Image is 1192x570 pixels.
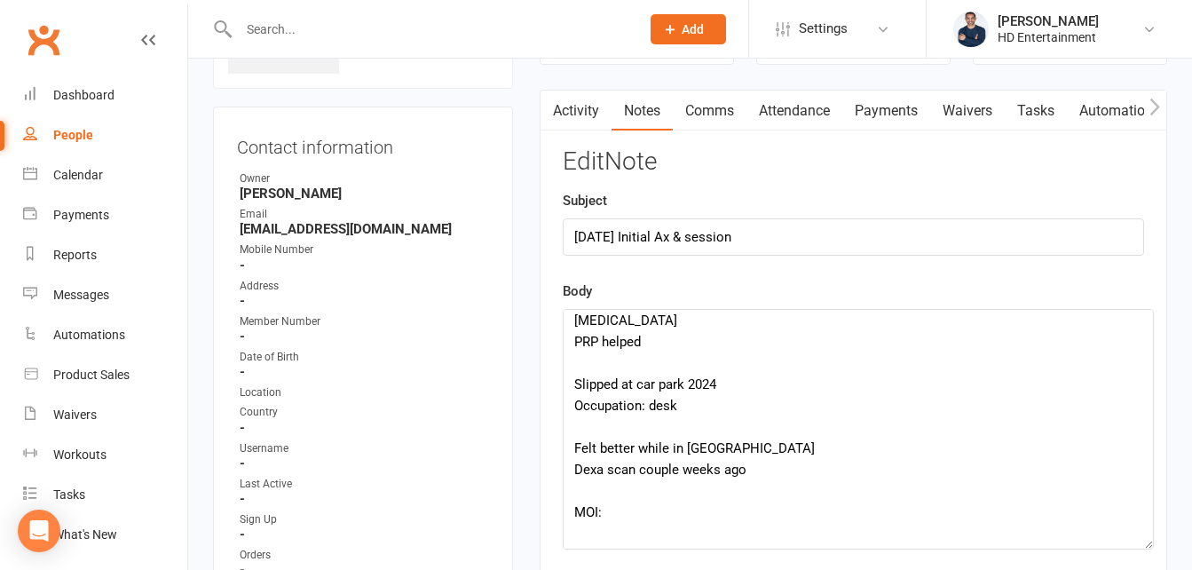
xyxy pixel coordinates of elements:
[23,315,187,355] a: Automations
[240,455,489,471] strong: -
[53,527,117,542] div: What's New
[240,384,489,401] div: Location
[746,91,842,131] a: Attendance
[1067,91,1172,131] a: Automations
[23,115,187,155] a: People
[240,364,489,380] strong: -
[53,487,85,502] div: Tasks
[240,206,489,223] div: Email
[23,235,187,275] a: Reports
[842,91,930,131] a: Payments
[799,9,848,49] span: Settings
[53,248,97,262] div: Reports
[53,368,130,382] div: Product Sales
[673,91,746,131] a: Comms
[1005,91,1067,131] a: Tasks
[240,241,489,258] div: Mobile Number
[240,526,489,542] strong: -
[240,420,489,436] strong: -
[953,12,989,47] img: thumb_image1646563817.png
[240,491,489,507] strong: -
[930,91,1005,131] a: Waivers
[53,328,125,342] div: Automations
[240,293,489,309] strong: -
[563,190,607,211] label: Subject
[53,168,103,182] div: Calendar
[23,435,187,475] a: Workouts
[563,281,592,302] label: Body
[23,195,187,235] a: Payments
[240,278,489,295] div: Address
[23,75,187,115] a: Dashboard
[240,404,489,421] div: Country
[23,515,187,555] a: What's New
[682,22,704,36] span: Add
[563,309,1154,550] textarea: [PERSON_NAME] ' Decompression of spine' DOB: [DEMOGRAPHIC_DATA] Mid back pain - only dull pain Os...
[240,313,489,330] div: Member Number
[240,440,489,457] div: Username
[998,13,1099,29] div: [PERSON_NAME]
[240,349,489,366] div: Date of Birth
[541,91,612,131] a: Activity
[53,447,107,462] div: Workouts
[23,355,187,395] a: Product Sales
[23,395,187,435] a: Waivers
[53,88,114,102] div: Dashboard
[23,275,187,315] a: Messages
[240,186,489,202] strong: [PERSON_NAME]
[240,547,489,564] div: Orders
[240,476,489,493] div: Last Active
[240,511,489,528] div: Sign Up
[240,257,489,273] strong: -
[563,148,1144,176] h3: Edit Note
[563,218,1144,256] input: optional
[21,18,66,62] a: Clubworx
[53,408,97,422] div: Waivers
[53,288,109,302] div: Messages
[240,221,489,237] strong: [EMAIL_ADDRESS][DOMAIN_NAME]
[237,131,489,157] h3: Contact information
[53,208,109,222] div: Payments
[240,329,489,344] strong: -
[18,510,60,552] div: Open Intercom Messenger
[23,475,187,515] a: Tasks
[612,91,673,131] a: Notes
[240,170,489,187] div: Owner
[53,128,93,142] div: People
[233,17,628,42] input: Search...
[23,155,187,195] a: Calendar
[998,29,1099,45] div: HD Entertainment
[651,14,726,44] button: Add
